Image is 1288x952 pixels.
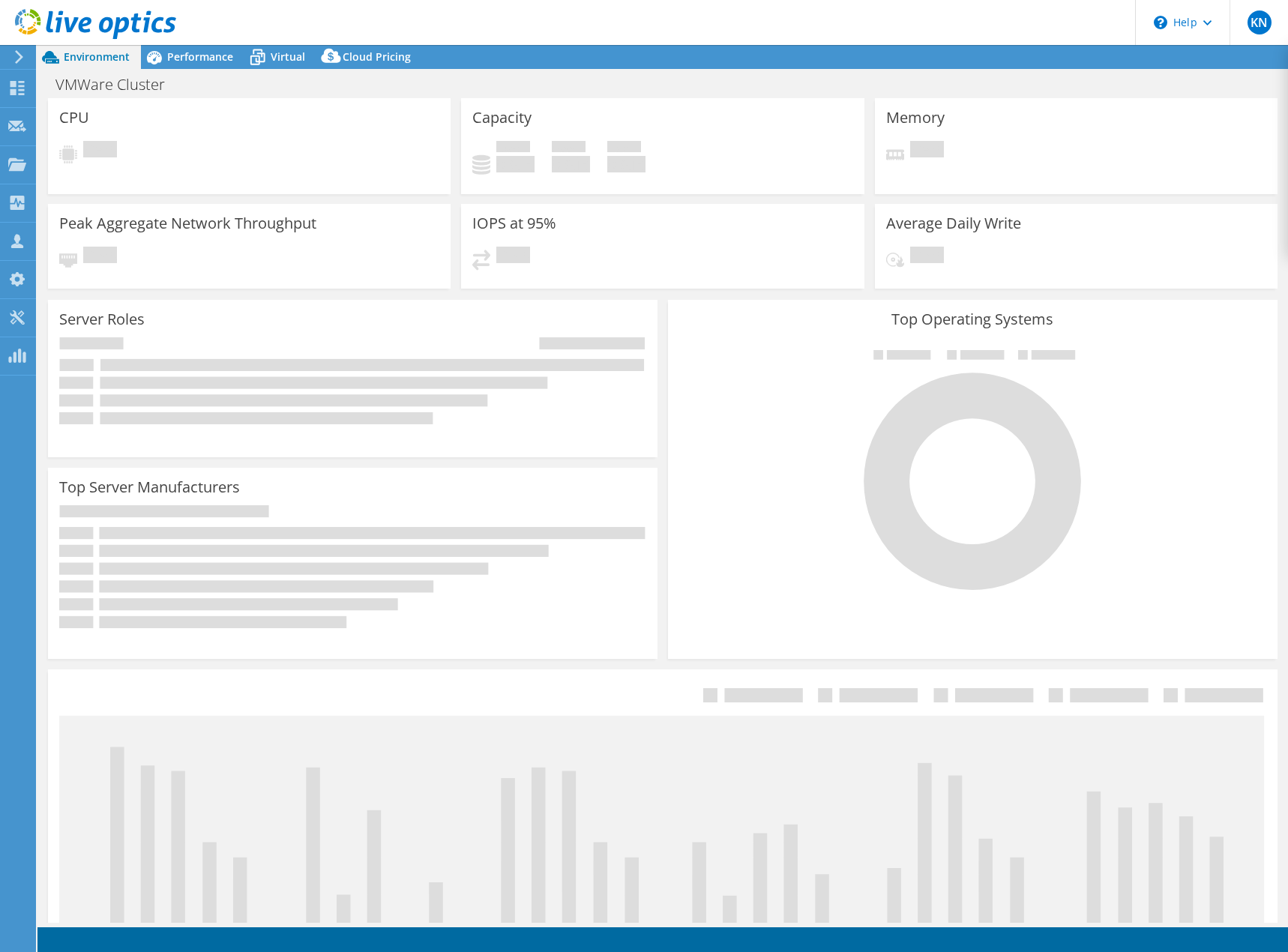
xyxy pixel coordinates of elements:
[910,247,944,267] span: Pending
[607,141,641,156] span: Total
[607,156,645,172] h4: 0 GiB
[343,49,411,64] span: Cloud Pricing
[496,141,530,156] span: Used
[83,141,117,161] span: Pending
[496,247,530,267] span: Pending
[552,141,586,156] span: Free
[496,156,535,172] h4: 0 GiB
[472,109,532,126] h3: Capacity
[167,49,233,64] span: Performance
[271,49,305,64] span: Virtual
[59,215,316,232] h3: Peak Aggregate Network Throughput
[1248,10,1272,34] span: KN
[1154,16,1167,29] svg: \n
[59,311,145,328] h3: Server Roles
[59,479,240,495] h3: Top Server Manufacturers
[49,76,188,93] h1: VMWare Cluster
[886,215,1021,232] h3: Average Daily Write
[679,311,1266,328] h3: Top Operating Systems
[83,247,117,267] span: Pending
[59,109,89,126] h3: CPU
[910,141,944,161] span: Pending
[886,109,945,126] h3: Memory
[552,156,590,172] h4: 0 GiB
[472,215,556,232] h3: IOPS at 95%
[64,49,130,64] span: Environment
